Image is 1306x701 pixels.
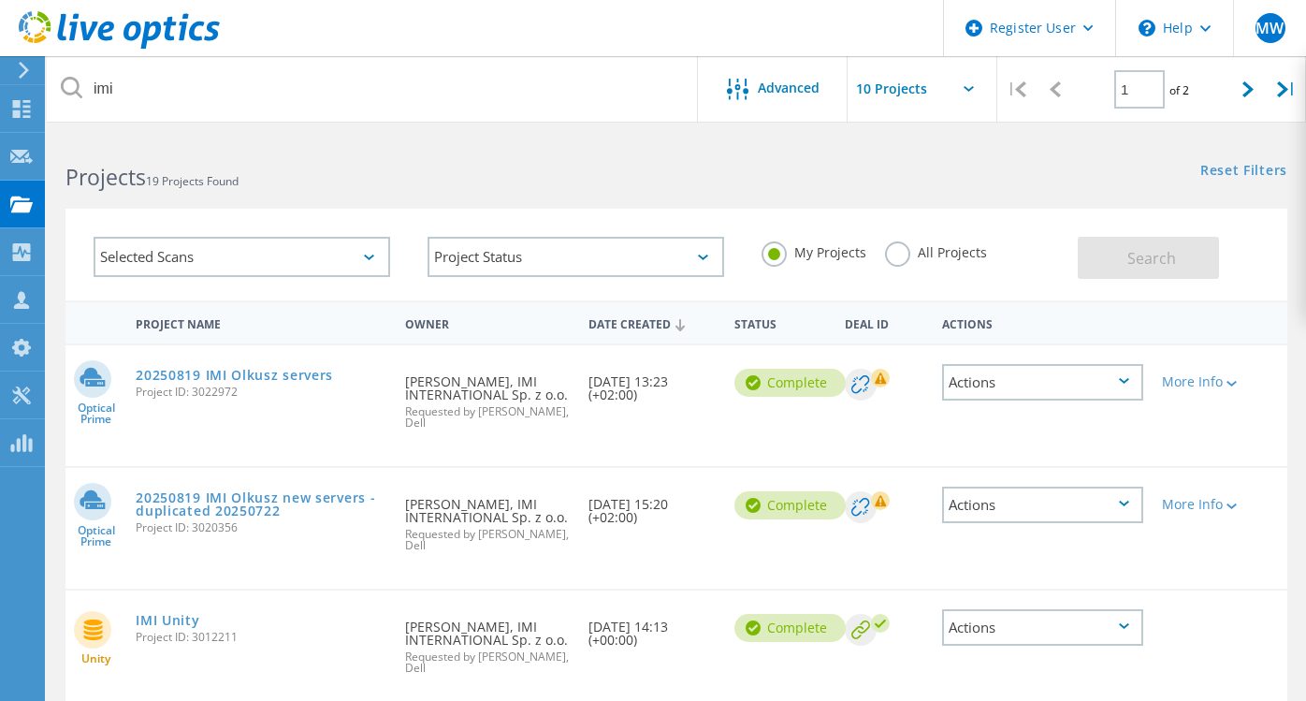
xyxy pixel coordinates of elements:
div: Actions [942,487,1143,523]
a: 20250819 IMI Olkusz new servers - duplicated 20250722 [136,491,385,518]
b: Projects [65,162,146,192]
span: 19 Projects Found [146,173,239,189]
div: [PERSON_NAME], IMI INTERNATIONAL Sp. z o.o. [396,468,579,570]
span: Advanced [758,81,820,95]
button: Search [1078,237,1219,279]
a: 20250819 IMI Olkusz servers [136,369,333,382]
a: Live Optics Dashboard [19,39,220,52]
label: All Projects [885,241,987,259]
a: Reset Filters [1200,164,1287,180]
div: More Info [1162,498,1241,511]
div: [DATE] 15:20 (+02:00) [579,468,726,543]
span: Unity [81,653,110,664]
span: Project ID: 3012211 [136,632,385,643]
span: Search [1127,248,1176,269]
div: Complete [734,369,846,397]
div: Complete [734,491,846,519]
span: Requested by [PERSON_NAME], Dell [405,406,570,429]
div: Selected Scans [94,237,390,277]
div: Owner [396,305,579,340]
div: [PERSON_NAME], IMI INTERNATIONAL Sp. z o.o. [396,345,579,447]
div: Status [725,305,835,340]
span: Optical Prime [65,402,126,425]
div: [PERSON_NAME], IMI INTERNATIONAL Sp. z o.o. [396,591,579,693]
span: of 2 [1169,82,1189,98]
div: [DATE] 14:13 (+00:00) [579,591,726,665]
span: Requested by [PERSON_NAME], Dell [405,529,570,551]
div: | [997,56,1036,123]
input: Search projects by name, owner, ID, company, etc [47,56,699,122]
svg: \n [1139,20,1155,37]
div: Complete [734,614,846,642]
a: IMI Unity [136,614,199,627]
div: Actions [942,609,1143,646]
div: Actions [942,364,1143,401]
span: Project ID: 3020356 [136,522,385,533]
div: Actions [933,305,1153,340]
div: Date Created [579,305,726,341]
div: Deal Id [835,305,933,340]
span: Requested by [PERSON_NAME], Dell [405,651,570,674]
div: More Info [1162,375,1241,388]
div: [DATE] 13:23 (+02:00) [579,345,726,420]
div: Project Name [126,305,395,340]
label: My Projects [762,241,866,259]
span: Optical Prime [65,525,126,548]
span: Project ID: 3022972 [136,387,385,398]
div: | [1268,56,1306,123]
span: MW [1255,21,1284,36]
div: Project Status [428,237,724,277]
